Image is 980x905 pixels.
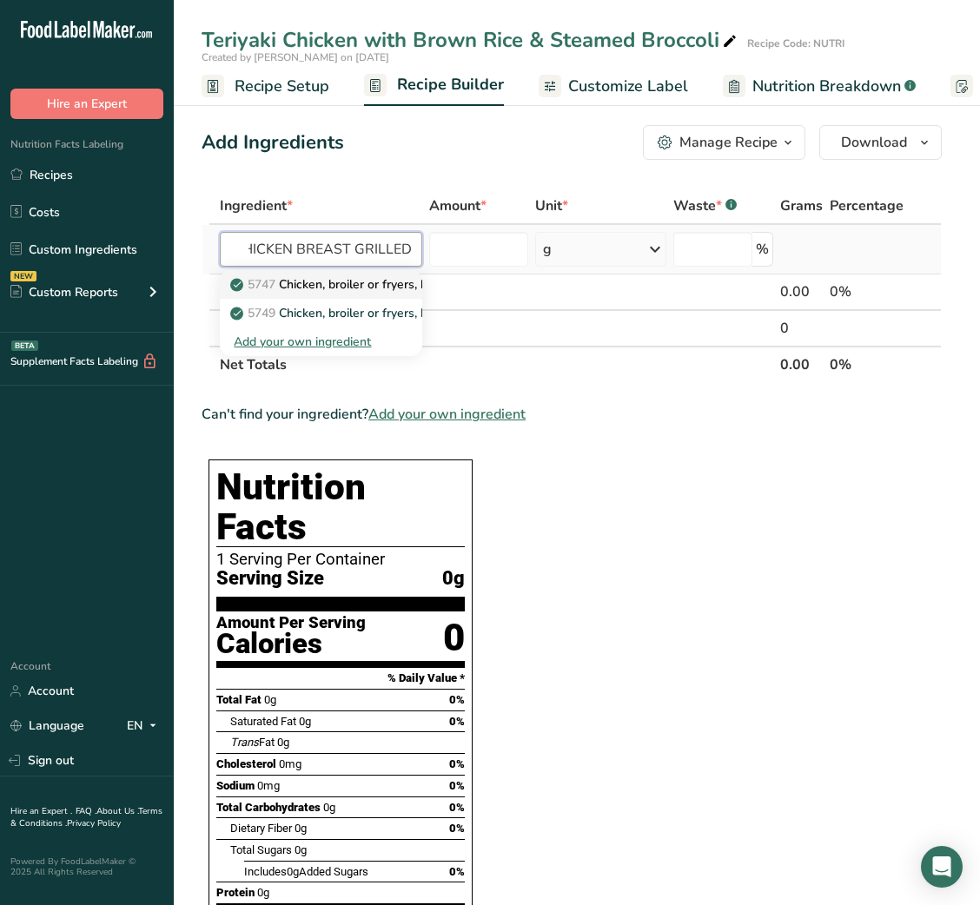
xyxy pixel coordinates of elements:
span: 0% [449,757,465,770]
a: Terms & Conditions . [10,805,162,829]
div: EN [127,716,163,737]
button: Download [819,125,942,160]
span: 0g [295,843,307,856]
a: 5747Chicken, broiler or fryers, breast, skinless, boneless, meat only, cooked, grilled [220,270,422,299]
div: Powered By FoodLabelMaker © 2025 All Rights Reserved [10,856,163,877]
th: 0% [826,346,907,382]
div: Can't find your ingredient? [202,404,942,425]
button: Manage Recipe [643,125,805,160]
div: NEW [10,271,36,281]
section: % Daily Value * [216,668,465,689]
a: Hire an Expert . [10,805,72,817]
div: Recipe Code: NUTRI [747,36,844,51]
span: Percentage [830,195,904,216]
span: Grams [780,195,823,216]
a: 5749Chicken, broiler or fryers, breast, skinless, boneless, meat only, with added solution, cooke... [220,299,422,327]
span: Created by [PERSON_NAME] on [DATE] [202,50,389,64]
a: About Us . [96,805,138,817]
a: Recipe Setup [202,67,329,106]
div: g [543,239,552,260]
div: 0% [830,281,904,302]
span: 0g [295,822,307,835]
span: Total Fat [216,693,262,706]
span: Fat [230,736,275,749]
div: Waste [673,195,737,216]
a: Nutrition Breakdown [723,67,916,106]
span: Cholesterol [216,757,276,770]
th: Net Totals [216,346,776,382]
span: Unit [535,195,568,216]
span: Dietary Fiber [230,822,292,835]
div: Add Ingredients [202,129,344,157]
span: 0g [442,568,465,590]
span: 0% [449,715,465,728]
div: Add your own ingredient [234,333,408,351]
div: BETA [11,340,38,351]
div: Open Intercom Messenger [921,846,963,888]
span: 0g [257,886,269,899]
div: 0 [780,318,823,339]
span: Add your own ingredient [368,404,526,425]
span: 0% [449,693,465,706]
span: Protein [216,886,255,899]
span: Amount [429,195,487,216]
span: 0g [323,801,335,814]
span: 0% [449,779,465,792]
h1: Nutrition Facts [216,467,465,547]
a: Language [10,710,84,741]
span: Customize Label [568,75,688,98]
input: Add Ingredient [220,232,422,267]
div: 1 Serving Per Container [216,551,465,568]
span: 0g [264,693,276,706]
div: Add your own ingredient [220,327,422,356]
span: 5747 [248,276,275,293]
button: Hire an Expert [10,89,163,119]
th: 0.00 [777,346,826,382]
span: Sodium [216,779,255,792]
div: 0 [443,615,465,661]
span: Total Sugars [230,843,292,856]
span: Download [841,132,907,153]
div: Manage Recipe [679,132,778,153]
a: Privacy Policy [67,817,121,829]
span: Includes Added Sugars [244,865,368,878]
span: 0g [299,715,311,728]
div: Amount Per Serving [216,615,366,631]
span: 0mg [257,779,280,792]
span: 0g [277,736,289,749]
span: 0g [287,865,299,878]
span: Total Carbohydrates [216,801,321,814]
span: Recipe Setup [235,75,329,98]
div: 0.00 [780,281,823,302]
div: Custom Reports [10,283,118,301]
div: Teriyaki Chicken with Brown Rice & Steamed Broccoli [202,24,740,56]
span: 5749 [248,305,275,321]
span: Nutrition Breakdown [752,75,901,98]
span: Saturated Fat [230,715,296,728]
a: Recipe Builder [364,65,504,107]
span: Serving Size [216,568,324,590]
span: Recipe Builder [397,73,504,96]
i: Trans [230,736,259,749]
span: Ingredient [220,195,293,216]
a: FAQ . [76,805,96,817]
div: Calories [216,631,366,657]
span: 0% [449,865,465,878]
span: 0mg [279,757,301,770]
a: Customize Label [539,67,688,106]
span: 0% [449,822,465,835]
span: 0% [449,801,465,814]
